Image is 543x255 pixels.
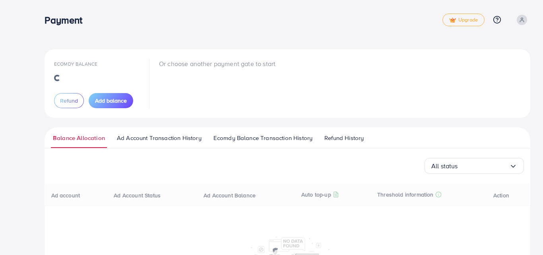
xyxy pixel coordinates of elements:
span: Ad Account Transaction History [117,134,202,142]
p: Or choose another payment gate to start [159,59,275,68]
span: All status [431,160,458,172]
span: Ecomdy Balance [54,60,97,67]
span: Refund [60,97,78,105]
h3: Payment [45,14,89,26]
span: Ecomdy Balance Transaction History [213,134,312,142]
a: tickUpgrade [442,14,485,26]
button: Refund [54,93,84,108]
div: Search for option [425,158,524,174]
img: tick [449,18,456,23]
span: Refund History [324,134,364,142]
input: Search for option [458,160,509,172]
span: Add balance [95,97,127,105]
button: Add balance [89,93,133,108]
span: Balance Allocation [53,134,105,142]
span: Upgrade [449,17,478,23]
